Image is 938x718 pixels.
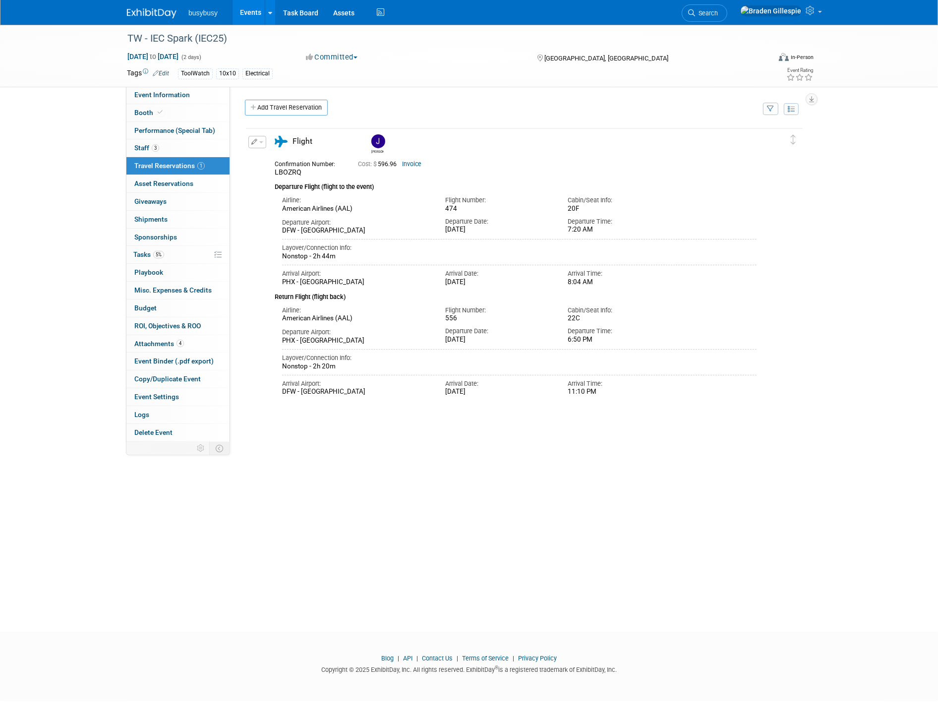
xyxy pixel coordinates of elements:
[711,52,814,66] div: Event Format
[134,411,149,419] span: Logs
[126,122,230,139] a: Performance (Special Tab)
[445,336,553,344] div: [DATE]
[178,68,213,79] div: ToolWatch
[188,9,218,17] span: busybusy
[358,161,378,168] span: Cost: $
[445,379,553,388] div: Arrival Date:
[371,134,385,148] img: Jeff Moyers
[445,314,553,323] div: 556
[568,196,675,205] div: Cabin/Seat Info:
[134,375,201,383] span: Copy/Duplicate Event
[158,110,163,115] i: Booth reservation complete
[126,211,230,228] a: Shipments
[126,139,230,157] a: Staff3
[445,205,553,213] div: 474
[148,53,158,60] span: to
[134,233,177,241] span: Sponsorships
[282,306,430,315] div: Airline:
[275,136,288,147] i: Flight
[282,252,757,261] div: Nonstop - 2h 44m
[282,269,430,278] div: Arrival Airport:
[126,246,230,263] a: Tasks5%
[152,144,159,152] span: 3
[126,317,230,335] a: ROI, Objectives & ROO
[216,68,239,79] div: 10x10
[282,379,430,388] div: Arrival Airport:
[275,287,757,302] div: Return Flight (flight back)
[176,340,184,347] span: 4
[454,655,461,662] span: |
[544,55,668,62] span: [GEOGRAPHIC_DATA], [GEOGRAPHIC_DATA]
[245,100,328,116] a: Add Travel Reservation
[126,406,230,423] a: Logs
[126,282,230,299] a: Misc. Expenses & Credits
[134,304,157,312] span: Budget
[568,226,675,234] div: 7:20 AM
[282,278,430,287] div: PHX - [GEOGRAPHIC_DATA]
[445,217,553,226] div: Departure Date:
[282,388,430,396] div: DFW - [GEOGRAPHIC_DATA]
[767,106,774,113] i: Filter by Traveler
[282,362,757,371] div: Nonstop - 2h 20m
[568,217,675,226] div: Departure Time:
[127,8,176,18] img: ExhibitDay
[134,268,163,276] span: Playbook
[414,655,420,662] span: |
[126,370,230,388] a: Copy/Duplicate Event
[127,68,169,79] td: Tags
[568,278,675,287] div: 8:04 AM
[445,306,553,315] div: Flight Number:
[445,327,553,336] div: Departure Date:
[134,144,159,152] span: Staff
[126,175,230,192] a: Asset Reservations
[134,162,205,170] span: Travel Reservations
[568,269,675,278] div: Arrival Time:
[192,442,210,455] td: Personalize Event Tab Strip
[779,53,789,61] img: Format-Inperson.png
[126,424,230,441] a: Delete Event
[445,269,553,278] div: Arrival Date:
[126,193,230,210] a: Giveaways
[134,322,201,330] span: ROI, Objectives & ROO
[282,227,430,235] div: DFW - [GEOGRAPHIC_DATA]
[302,52,361,62] button: Committed
[682,4,727,22] a: Search
[568,388,675,396] div: 11:10 PM
[134,126,215,134] span: Performance (Special Tab)
[134,428,173,436] span: Delete Event
[282,337,430,345] div: PHX - [GEOGRAPHIC_DATA]
[134,215,168,223] span: Shipments
[371,148,384,154] div: Jeff Moyers
[495,665,498,670] sup: ®
[126,299,230,317] a: Budget
[180,54,201,60] span: (2 days)
[790,54,814,61] div: In-Person
[568,336,675,344] div: 6:50 PM
[568,314,675,322] div: 22C
[153,70,169,77] a: Edit
[126,157,230,175] a: Travel Reservations1
[445,226,553,234] div: [DATE]
[210,442,230,455] td: Toggle Event Tabs
[134,91,190,99] span: Event Information
[126,86,230,104] a: Event Information
[275,177,757,192] div: Departure Flight (flight to the event)
[124,30,755,48] div: TW - IEC Spark (IEC25)
[275,158,343,168] div: Confirmation Number:
[282,354,757,362] div: Layover/Connection Info:
[126,335,230,353] a: Attachments4
[395,655,402,662] span: |
[568,327,675,336] div: Departure Time:
[197,162,205,170] span: 1
[282,314,430,323] div: American Airlines (AAL)
[126,104,230,121] a: Booth
[126,353,230,370] a: Event Binder (.pdf export)
[242,68,273,79] div: Electrical
[786,68,813,73] div: Event Rating
[568,205,675,213] div: 20F
[791,135,796,145] i: Click and drag to move item
[462,655,509,662] a: Terms of Service
[282,196,430,205] div: Airline:
[293,137,312,146] span: Flight
[134,197,167,205] span: Giveaways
